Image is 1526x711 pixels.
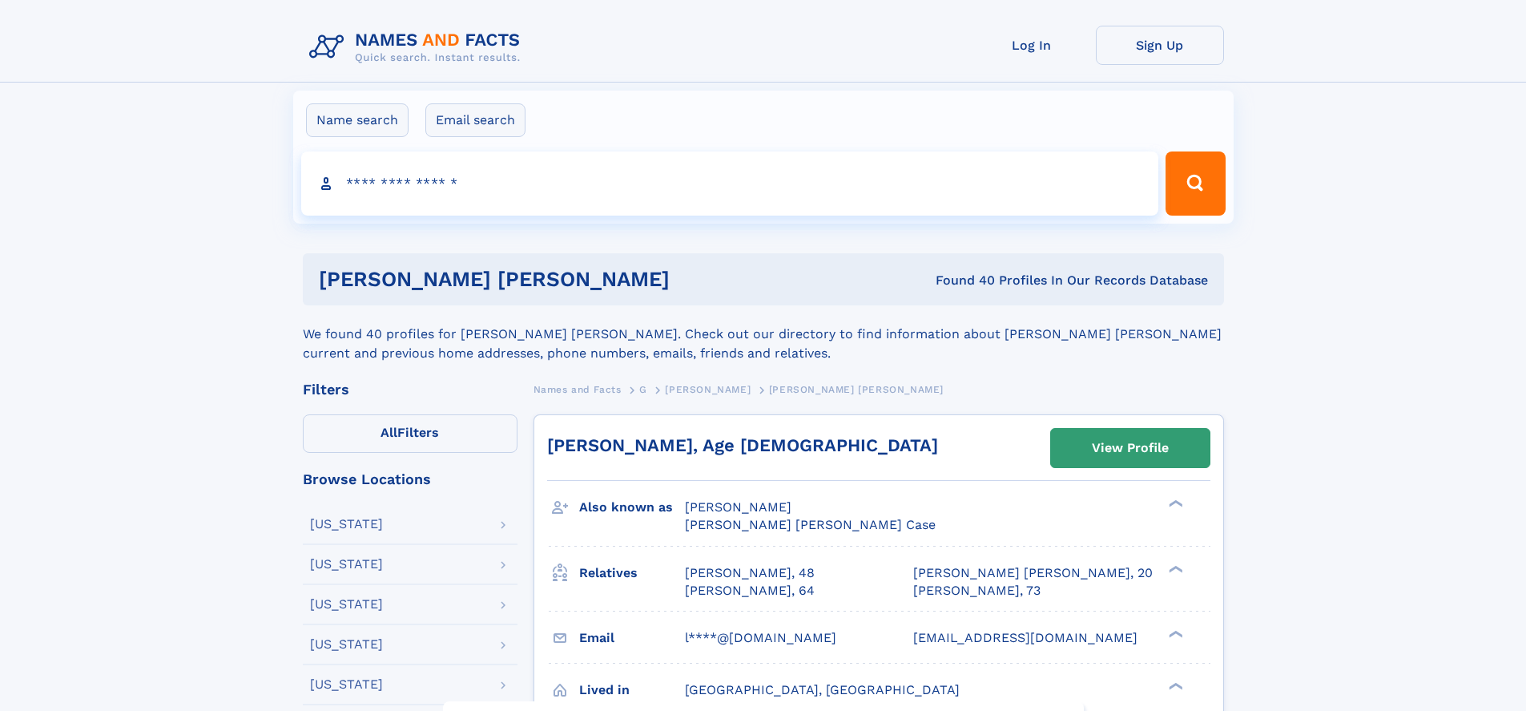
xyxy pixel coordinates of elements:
[310,598,383,611] div: [US_STATE]
[1165,681,1184,691] div: ❯
[685,682,960,697] span: [GEOGRAPHIC_DATA], [GEOGRAPHIC_DATA]
[1165,628,1184,639] div: ❯
[803,272,1208,289] div: Found 40 Profiles In Our Records Database
[303,382,517,397] div: Filters
[310,518,383,531] div: [US_STATE]
[1092,430,1169,467] div: View Profile
[639,379,647,399] a: G
[685,499,791,515] span: [PERSON_NAME]
[1096,26,1224,65] a: Sign Up
[303,305,1224,363] div: We found 40 profiles for [PERSON_NAME] [PERSON_NAME]. Check out our directory to find information...
[303,414,517,453] label: Filters
[579,494,685,521] h3: Also known as
[303,26,533,69] img: Logo Names and Facts
[665,384,751,395] span: [PERSON_NAME]
[769,384,944,395] span: [PERSON_NAME] [PERSON_NAME]
[310,558,383,571] div: [US_STATE]
[1165,499,1184,509] div: ❯
[665,379,751,399] a: [PERSON_NAME]
[913,564,1153,582] a: [PERSON_NAME] [PERSON_NAME], 20
[913,582,1041,600] a: [PERSON_NAME], 73
[579,624,685,652] h3: Email
[380,425,397,440] span: All
[639,384,647,395] span: G
[579,560,685,587] h3: Relatives
[685,564,815,582] a: [PERSON_NAME], 48
[685,582,815,600] a: [PERSON_NAME], 64
[310,638,383,651] div: [US_STATE]
[319,269,803,289] h1: [PERSON_NAME] [PERSON_NAME]
[579,677,685,704] h3: Lived in
[1051,429,1210,467] a: View Profile
[685,517,936,532] span: [PERSON_NAME] [PERSON_NAME] Case
[301,151,1159,216] input: search input
[1165,564,1184,574] div: ❯
[310,678,383,691] div: [US_STATE]
[547,435,938,455] a: [PERSON_NAME], Age [DEMOGRAPHIC_DATA]
[968,26,1096,65] a: Log In
[303,472,517,487] div: Browse Locations
[1166,151,1225,216] button: Search Button
[533,379,622,399] a: Names and Facts
[306,103,409,137] label: Name search
[425,103,525,137] label: Email search
[913,630,1137,645] span: [EMAIL_ADDRESS][DOMAIN_NAME]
